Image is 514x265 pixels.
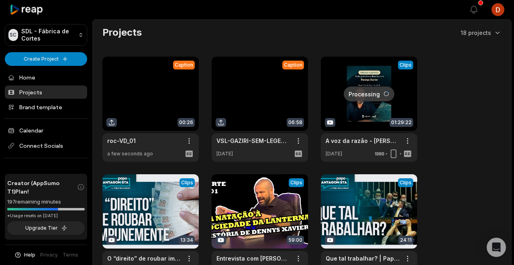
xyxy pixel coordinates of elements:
[487,238,506,257] div: Open Intercom Messenger
[5,139,87,153] span: Connect Socials
[7,198,85,206] div: 197 remaining minutes
[40,251,58,259] a: Privacy
[5,71,87,84] a: Home
[326,254,400,263] a: Que tal trabalhar? | Papo Antagonista com [PERSON_NAME] Brasil - [DATE]
[216,254,290,263] a: Entrevista com [PERSON_NAME] Pt. 01 - Liberdade e Política com [PERSON_NAME]
[7,221,85,235] button: Upgrade Tier
[14,251,35,259] button: Help
[5,86,87,99] a: Projects
[5,52,87,66] button: Create Project
[326,137,400,145] a: A voz da razão - [PERSON_NAME] - Encontro 1 Círculo [PERSON_NAME]
[63,251,78,259] a: Terms
[461,29,502,37] button: 18 projects
[5,124,87,137] a: Calendar
[5,100,87,114] a: Brand template
[7,179,77,196] span: Creator (AppSumo T1) Plan!
[8,29,18,41] div: SC
[107,137,136,145] a: roc-VD_01
[21,28,75,42] p: SDL - Fábrica de Cortes
[7,213,85,219] div: *Usage resets on [DATE]
[24,251,35,259] span: Help
[107,254,181,263] a: O “direito” de roubar impunemente | Papo Antagonista com [PERSON_NAME] Brasil - [DATE]
[102,26,142,39] h2: Projects
[216,137,290,145] a: VSL-GAZIRI-SEM-LEGENDA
